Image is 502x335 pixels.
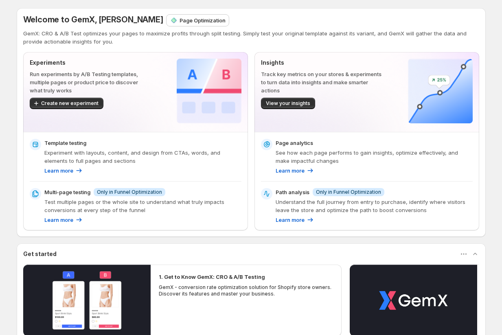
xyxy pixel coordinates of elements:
p: Template testing [44,139,86,147]
p: Page Optimization [180,16,226,24]
p: GemX - conversion rate optimization solution for Shopify store owners. Discover its features and ... [159,284,334,297]
h2: 1. Get to Know GemX: CRO & A/B Testing [159,273,265,281]
img: Insights [408,59,473,123]
p: Learn more [44,216,73,224]
p: GemX: CRO & A/B Test optimizes your pages to maximize profits through split testing. Simply test ... [23,29,479,46]
p: Learn more [276,166,305,175]
img: Page Optimization [170,16,178,24]
button: View your insights [261,98,315,109]
p: Run experiments by A/B Testing templates, multiple pages or product price to discover what truly ... [30,70,151,94]
p: Page analytics [276,139,313,147]
a: Learn more [276,166,314,175]
p: Experiment with layouts, content, and design from CTAs, words, and elements to full pages and sec... [44,149,241,165]
p: Learn more [276,216,305,224]
p: Experiments [30,59,151,67]
button: Create new experiment [30,98,103,109]
span: View your insights [266,100,310,107]
a: Learn more [44,166,83,175]
a: Learn more [276,216,314,224]
p: Understand the full journey from entry to purchase, identify where visitors leave the store and o... [276,198,473,214]
span: Only in Funnel Optimization [97,189,162,195]
p: Learn more [44,166,73,175]
p: Track key metrics on your stores & experiments to turn data into insights and make smarter actions [261,70,382,94]
span: Welcome to GemX, [PERSON_NAME] [23,15,163,24]
p: See how each page performs to gain insights, optimize effectively, and make impactful changes [276,149,473,165]
p: Path analysis [276,188,309,196]
a: Learn more [44,216,83,224]
span: Only in Funnel Optimization [316,189,381,195]
h3: Get started [23,250,57,258]
span: Create new experiment [41,100,99,107]
p: Multi-page testing [44,188,90,196]
p: Test multiple pages or the whole site to understand what truly impacts conversions at every step ... [44,198,241,214]
img: Experiments [177,59,241,123]
p: Insights [261,59,382,67]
